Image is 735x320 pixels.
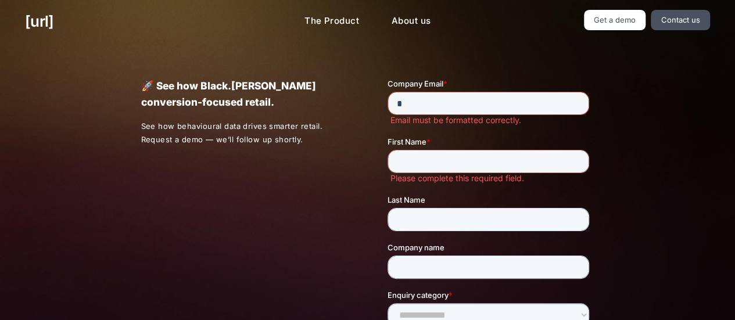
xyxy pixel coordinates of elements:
p: 🚀 See how Black.[PERSON_NAME] conversion-focused retail. [141,78,347,110]
a: About us [382,10,440,33]
p: See how behavioural data drives smarter retail. Request a demo — we’ll follow up shortly. [141,120,347,146]
a: The Product [295,10,368,33]
a: Contact us [651,10,710,30]
a: Get a demo [584,10,646,30]
a: [URL] [25,10,53,33]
